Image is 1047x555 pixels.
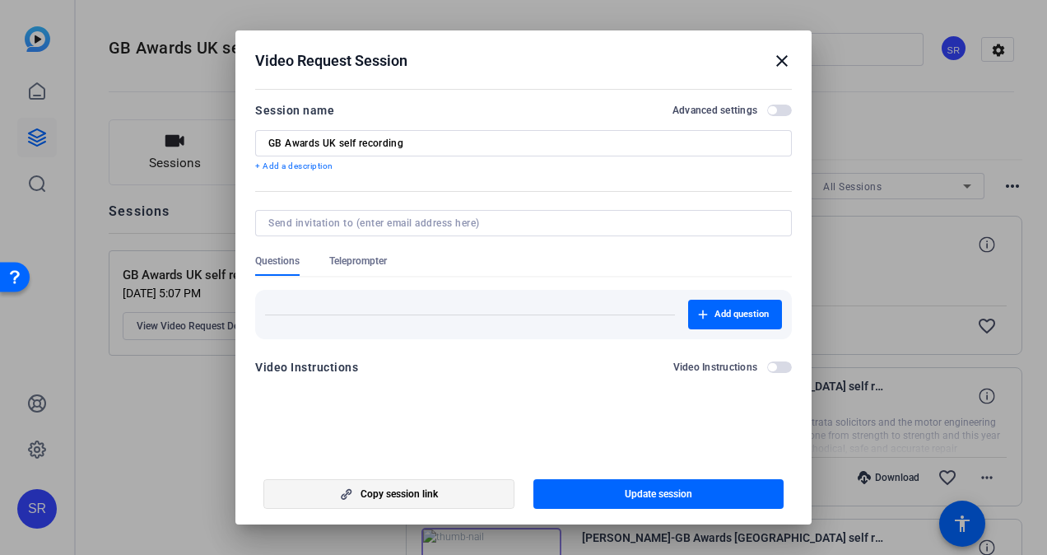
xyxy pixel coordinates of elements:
[533,479,784,509] button: Update session
[268,137,779,150] input: Enter Session Name
[672,104,757,117] h2: Advanced settings
[255,51,792,71] div: Video Request Session
[625,487,692,501] span: Update session
[329,254,387,268] span: Teleprompter
[263,479,514,509] button: Copy session link
[688,300,782,329] button: Add question
[255,100,334,120] div: Session name
[714,308,769,321] span: Add question
[268,217,772,230] input: Send invitation to (enter email address here)
[361,487,438,501] span: Copy session link
[255,254,300,268] span: Questions
[673,361,758,374] h2: Video Instructions
[255,357,358,377] div: Video Instructions
[772,51,792,71] mat-icon: close
[255,160,792,173] p: + Add a description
